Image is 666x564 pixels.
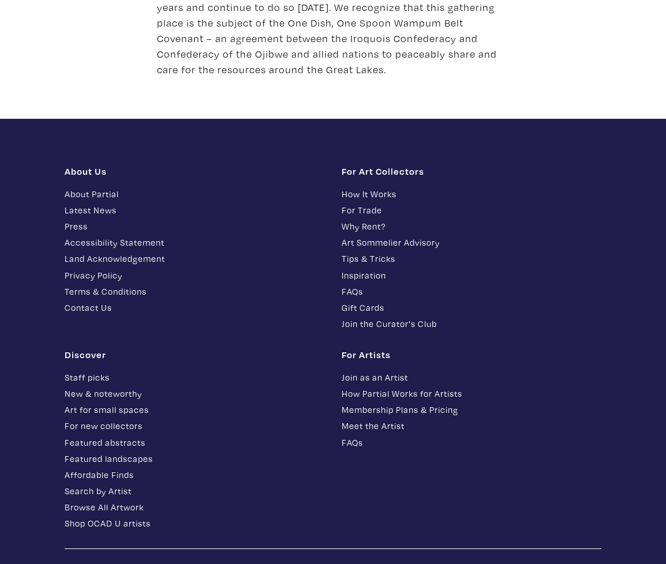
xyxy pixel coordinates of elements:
[65,285,324,298] a: Terms & Conditions
[65,419,324,433] a: For new collectors
[342,220,601,233] a: Why Rent?
[65,501,324,514] a: Browse All Artwork
[342,317,601,330] a: Join the Curator's Club
[65,204,324,217] a: Latest News
[342,285,601,298] a: FAQs
[342,387,601,400] a: How Partial Works for Artists
[342,236,601,249] a: Art Sommelier Advisory
[65,371,324,384] a: Staff picks
[342,269,601,282] a: Inspiration
[65,349,324,360] h1: Discover
[65,403,324,416] a: Art for small spaces
[342,166,601,177] h1: For Art Collectors
[65,452,324,465] a: Featured landscapes
[65,269,324,282] a: Privacy Policy
[342,403,601,416] a: Membership Plans & Pricing
[342,187,601,201] a: How It Works
[65,468,324,482] a: Affordable Finds
[65,436,324,449] a: Featured abstracts
[342,419,601,433] a: Meet the Artist
[65,252,324,265] a: Land Acknowledgement
[65,187,324,201] a: About Partial
[342,371,601,384] a: Join as an Artist
[342,349,601,360] h1: For Artists
[65,517,324,530] a: Shop OCAD U artists
[65,387,324,400] a: New & noteworthy
[65,236,324,249] a: Accessibility Statement
[342,436,601,449] a: FAQs
[342,204,601,217] a: For Trade
[342,252,601,265] a: Tips & Tricks
[342,301,601,314] a: Gift Cards
[65,166,324,177] h1: About Us
[65,220,324,233] a: Press
[65,484,324,498] a: Search by Artist
[65,301,324,314] a: Contact Us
